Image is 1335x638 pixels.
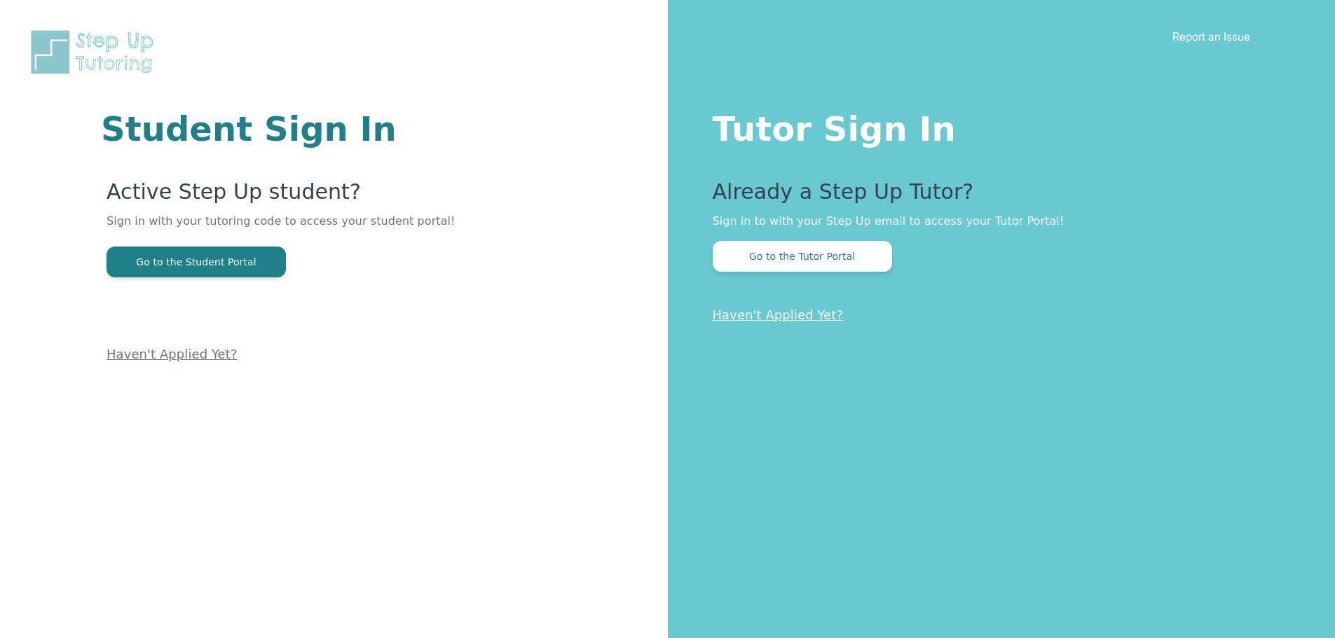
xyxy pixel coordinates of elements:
p: Sign in to with your Step Up email to access your Tutor Portal! [713,213,1280,230]
p: Sign in with your tutoring code to access your student portal! [107,213,500,247]
p: Already a Step Up Tutor? [713,179,1280,213]
a: Report an Issue [1172,29,1250,43]
h1: Tutor Sign In [713,106,1280,146]
a: Go to the Student Portal [107,255,286,268]
a: Go to the Tutor Portal [713,249,892,263]
button: Go to the Student Portal [107,247,286,277]
button: Go to the Tutor Portal [713,241,892,272]
a: Haven't Applied Yet? [713,307,844,322]
a: Haven't Applied Yet? [107,347,238,361]
p: Active Step Up student? [107,179,500,213]
h1: Student Sign In [101,112,500,146]
img: Step Up Tutoring horizontal logo [28,28,163,76]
